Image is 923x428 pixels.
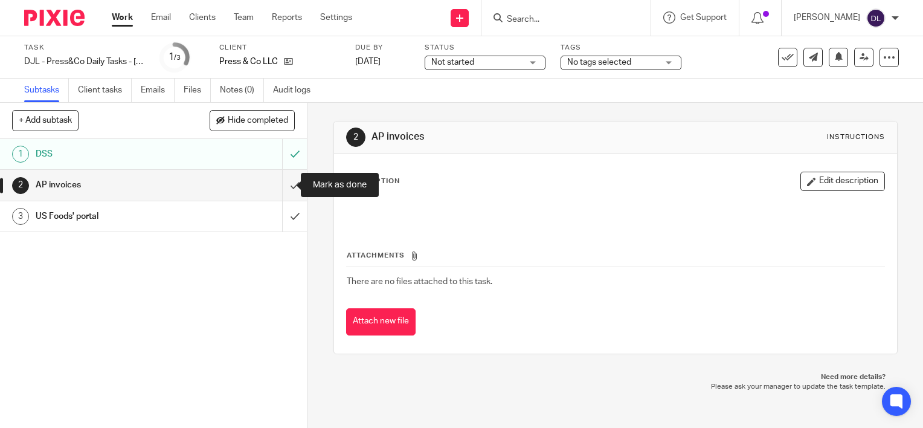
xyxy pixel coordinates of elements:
span: There are no files attached to this task. [347,277,492,286]
p: Press & Co LLC [219,56,278,68]
span: Not started [431,58,474,66]
span: Hide completed [228,116,288,126]
p: [PERSON_NAME] [794,11,860,24]
a: Files [184,79,211,102]
div: 1 [169,50,181,64]
a: Email [151,11,171,24]
a: Audit logs [273,79,320,102]
div: 1 [12,146,29,163]
div: DJL - Press&Co Daily Tasks - [DATE] [24,56,145,68]
input: Search [506,15,614,25]
div: DJL - Press&amp;Co Daily Tasks - Wednesday [24,56,145,68]
p: Description [346,177,400,186]
img: Pixie [24,10,85,26]
span: [DATE] [355,57,381,66]
span: No tags selected [567,58,631,66]
button: Edit description [800,172,885,191]
a: Settings [320,11,352,24]
a: Emails [141,79,175,102]
span: Get Support [680,13,727,22]
a: Team [234,11,254,24]
p: Please ask your manager to update the task template. [346,382,886,392]
h1: AP invoices [36,176,192,194]
label: Due by [355,43,410,53]
label: Task [24,43,145,53]
div: 2 [12,177,29,194]
a: Reports [272,11,302,24]
label: Status [425,43,545,53]
a: Clients [189,11,216,24]
div: 2 [346,128,365,147]
a: Client tasks [78,79,132,102]
a: Notes (0) [220,79,264,102]
img: svg%3E [866,8,886,28]
h1: DSS [36,145,192,163]
label: Client [219,43,340,53]
p: Need more details? [346,372,886,382]
div: Instructions [827,132,885,142]
small: /3 [174,54,181,61]
span: Attachments [347,252,405,259]
label: Tags [561,43,681,53]
button: Attach new file [346,308,416,336]
div: 3 [12,208,29,225]
button: Hide completed [210,110,295,131]
a: Work [112,11,133,24]
h1: AP invoices [371,131,641,143]
a: Subtasks [24,79,69,102]
h1: US Foods' portal [36,207,192,225]
button: + Add subtask [12,110,79,131]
